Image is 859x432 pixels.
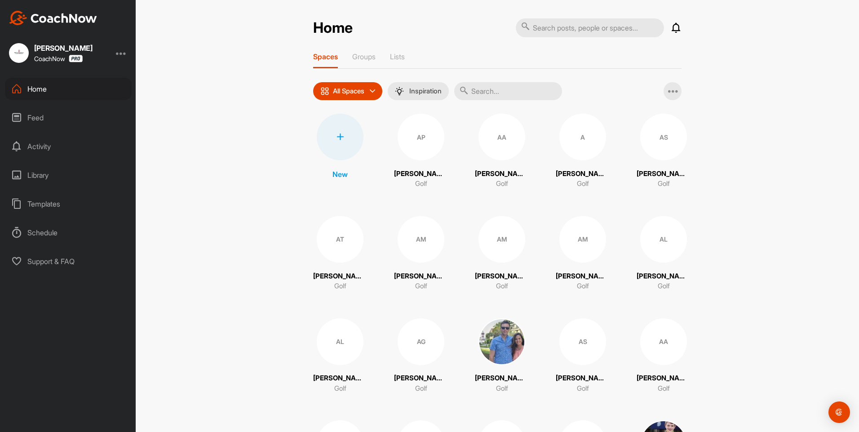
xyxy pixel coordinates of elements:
p: [PERSON_NAME] [475,373,529,384]
p: [PERSON_NAME] [313,271,367,282]
p: Golf [658,281,670,291]
p: [PERSON_NAME] [313,373,367,384]
p: [PERSON_NAME] [556,373,610,384]
p: [PERSON_NAME] [394,169,448,179]
img: menuIcon [395,87,404,96]
p: Golf [415,281,427,291]
p: Golf [658,179,670,189]
img: icon [320,87,329,96]
div: Feed [5,106,132,129]
p: [PERSON_NAME] [475,169,529,179]
div: A [559,114,606,160]
a: AM[PERSON_NAME]Golf [475,216,529,291]
p: [PERSON_NAME] [637,271,691,282]
a: AS[PERSON_NAME]Golf [637,114,691,189]
p: [PERSON_NAME] [637,169,691,179]
p: Golf [658,384,670,394]
div: AA [640,318,687,365]
input: Search... [454,82,562,100]
p: Golf [415,179,427,189]
p: [PERSON_NAME] [394,271,448,282]
div: Schedule [5,221,132,244]
a: A[PERSON_NAME]Golf [556,114,610,189]
p: Golf [415,384,427,394]
p: Golf [496,179,508,189]
div: Open Intercom Messenger [828,401,850,423]
div: AL [640,216,687,263]
p: Groups [352,52,376,61]
div: AM [478,216,525,263]
a: AL[PERSON_NAME]Golf [313,318,367,394]
a: AP[PERSON_NAME]Golf [394,114,448,189]
p: Lists [390,52,405,61]
p: Golf [577,179,589,189]
p: Golf [334,384,346,394]
a: AM[PERSON_NAME]Golf [394,216,448,291]
p: Inspiration [409,88,442,95]
div: AA [478,114,525,160]
a: AA[PERSON_NAME]Golf [475,114,529,189]
img: square_195cdcbc2652251a96ebd06b5f5071f4.jpg [9,43,29,63]
p: Golf [577,281,589,291]
img: CoachNow Pro [69,55,83,62]
p: [PERSON_NAME] [475,271,529,282]
div: AS [640,114,687,160]
a: AA[PERSON_NAME]Golf [637,318,691,394]
div: AT [317,216,363,263]
div: AL [317,318,363,365]
div: CoachNow [34,55,83,62]
img: square_ecc7131e8ad58ccc6a1cf36274eb2392.jpg [478,318,525,365]
div: AS [559,318,606,365]
a: AS[PERSON_NAME]Golf [556,318,610,394]
a: AL[PERSON_NAME]Golf [637,216,691,291]
p: Spaces [313,52,338,61]
a: AG[PERSON_NAME]Golf [394,318,448,394]
p: Golf [496,384,508,394]
a: [PERSON_NAME]Golf [475,318,529,394]
p: [PERSON_NAME] [556,271,610,282]
div: Activity [5,135,132,158]
div: Templates [5,193,132,215]
h2: Home [313,19,353,37]
a: AM[PERSON_NAME]Golf [556,216,610,291]
p: Golf [577,384,589,394]
div: AM [559,216,606,263]
p: Golf [334,281,346,291]
div: AP [398,114,444,160]
p: [PERSON_NAME] [556,169,610,179]
a: AT[PERSON_NAME]Golf [313,216,367,291]
div: AM [398,216,444,263]
p: New [332,169,348,180]
div: Home [5,78,132,100]
div: Library [5,164,132,186]
p: All Spaces [333,88,364,95]
div: AG [398,318,444,365]
img: CoachNow [9,11,97,25]
p: [PERSON_NAME] [394,373,448,384]
div: Support & FAQ [5,250,132,273]
div: [PERSON_NAME] [34,44,93,52]
p: [PERSON_NAME] [637,373,691,384]
input: Search posts, people or spaces... [516,18,664,37]
p: Golf [496,281,508,291]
